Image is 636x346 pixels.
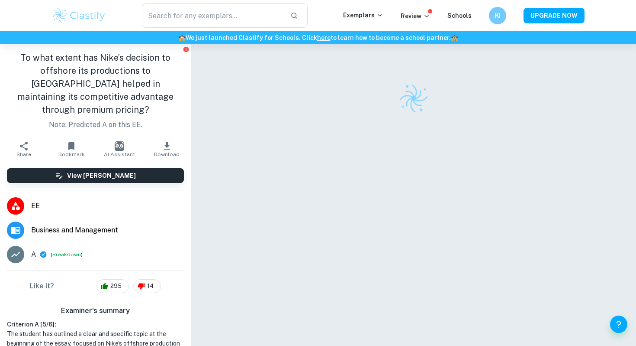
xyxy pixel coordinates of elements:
span: EE [31,201,184,211]
button: Breakdown [52,251,81,258]
a: here [317,34,331,41]
span: 🏫 [451,34,458,41]
h6: We just launched Clastify for Schools. Click to learn how to become a school partner. [2,33,634,42]
span: 14 [142,282,158,291]
button: Report issue [183,46,189,52]
h6: Like it? [30,281,54,291]
a: Schools [447,12,472,19]
div: 295 [96,279,129,293]
img: Clastify logo [51,7,106,24]
p: Review [401,11,430,21]
button: Help and Feedback [610,316,627,333]
span: 295 [106,282,126,291]
img: Clastify logo [396,81,431,116]
h1: To what extent has Nike’s decision to offshore its productions to [GEOGRAPHIC_DATA] helped in mai... [7,51,184,116]
p: A [31,249,36,260]
input: Search for any exemplars... [142,3,283,28]
div: 14 [133,279,161,293]
span: Business and Management [31,225,184,235]
h6: View [PERSON_NAME] [67,171,136,180]
button: Bookmark [48,137,95,161]
span: Bookmark [58,151,85,157]
button: KI [489,7,506,24]
p: Exemplars [343,10,383,20]
p: Note: Predicted A on this EE. [7,120,184,130]
button: AI Assistant [96,137,143,161]
button: UPGRADE NOW [524,8,585,23]
h6: Criterion A [ 5 / 6 ]: [7,320,184,329]
span: Download [154,151,180,157]
h6: Examiner's summary [3,306,187,316]
button: Download [143,137,191,161]
span: AI Assistant [104,151,135,157]
h6: KI [493,11,503,20]
span: Share [16,151,31,157]
button: View [PERSON_NAME] [7,168,184,183]
span: 🏫 [178,34,186,41]
img: AI Assistant [115,141,124,151]
span: ( ) [51,251,83,259]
